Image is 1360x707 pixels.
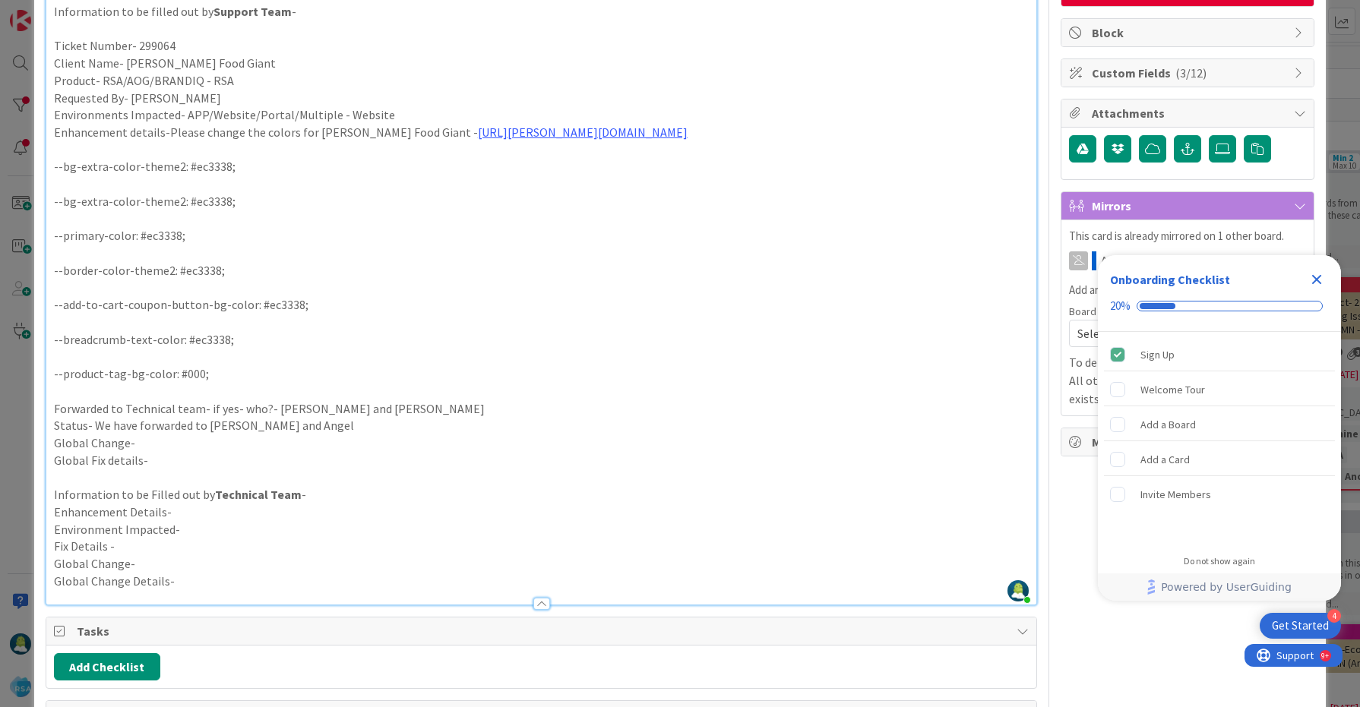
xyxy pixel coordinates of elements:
[1092,64,1286,82] span: Custom Fields
[1092,197,1286,215] span: Mirrors
[54,193,1029,210] p: --bg-extra-color-theme2: #ec3338;
[54,653,160,680] button: Add Checklist
[1092,104,1286,122] span: Attachments
[1110,299,1329,313] div: Checklist progress: 20%
[1092,24,1286,42] span: Block
[54,331,1029,349] p: --breadcrumb-text-color: #ec3338;
[54,262,1029,279] p: --border-color-theme2: #ec3338;
[1098,573,1341,601] div: Footer
[213,4,292,19] strong: Support Team
[1161,578,1292,596] span: Powered by UserGuiding
[1104,338,1335,371] div: Sign Up is complete.
[1098,255,1341,601] div: Checklist Container
[1260,613,1341,639] div: Open Get Started checklist, remaining modules: 4
[1069,282,1306,299] p: Add another mirror card below:
[1184,555,1255,567] div: Do not show again
[54,106,1029,124] p: Environments Impacted- APP/Website/Portal/Multiple - Website
[1140,485,1211,503] div: Invite Members
[478,125,688,140] a: [URL][PERSON_NAME][DOMAIN_NAME]
[54,434,1029,452] p: Global Change-
[1069,228,1306,245] p: This card is already mirrored on 1 other board.
[1105,573,1333,601] a: Powered by UserGuiding
[54,55,1029,72] p: Client Name- [PERSON_NAME] Food Giant
[1104,478,1335,511] div: Invite Members is incomplete.
[54,124,1029,141] p: Enhancement details-Please change the colors for [PERSON_NAME] Food Giant -
[32,2,69,21] span: Support
[1077,323,1272,344] span: Select...
[1140,415,1196,434] div: Add a Board
[54,365,1029,383] p: --product-tag-bg-color: #000;
[1110,299,1131,313] div: 20%
[1140,450,1190,469] div: Add a Card
[54,227,1029,245] p: --primary-color: #ec3338;
[1104,408,1335,441] div: Add a Board is incomplete.
[54,452,1029,469] p: Global Fix details-
[1092,433,1286,451] span: Metrics
[77,622,1010,640] span: Tasks
[54,3,1029,21] p: Information to be filled out by -
[1272,618,1329,633] div: Get Started
[77,6,84,18] div: 9+
[54,400,1029,418] p: Forwarded to Technical team- if yes- who?- [PERSON_NAME] and [PERSON_NAME]
[1104,373,1335,406] div: Welcome Tour is incomplete.
[54,555,1029,573] p: Global Change-
[54,158,1029,175] p: --bg-extra-color-theme2: #ec3338;
[54,37,1029,55] p: Ticket Number- 299064
[1098,332,1341,545] div: Checklist items
[1104,443,1335,476] div: Add a Card is incomplete.
[1069,353,1306,408] p: To delete a mirror card, just delete the card. All other mirrored cards will continue to exists.
[54,573,1029,590] p: Global Change Details-
[1175,65,1207,80] span: ( 3/12 )
[54,417,1029,434] p: Status- We have forwarded to [PERSON_NAME] and Angel
[1110,270,1230,289] div: Onboarding Checklist
[54,72,1029,90] p: Product- RSA/AOG/BRANDIQ - RSA
[1140,346,1175,364] div: Sign Up
[54,538,1029,555] p: Fix Details -
[54,486,1029,503] p: Information to be Filled out by -
[1007,580,1029,601] img: 9GAUrBiqBQjGU3wh2YkzPMiYBAFwkOGi.jpeg
[1069,306,1096,317] span: Board
[1101,251,1270,270] span: Account Management > Backlog
[215,487,302,502] strong: Technical Team
[1305,267,1329,292] div: Close Checklist
[1327,609,1341,623] div: 4
[54,521,1029,538] p: Environment Impacted-
[1140,380,1205,399] div: Welcome Tour
[54,90,1029,107] p: Requested By- [PERSON_NAME]
[54,503,1029,521] p: Enhancement Details-
[54,296,1029,314] p: --add-to-cart-coupon-button-bg-color: #ec3338;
